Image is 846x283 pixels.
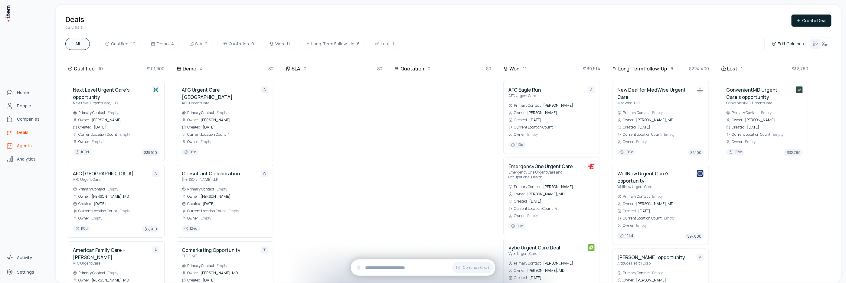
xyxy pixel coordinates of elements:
[251,41,254,47] span: 0
[17,156,36,162] span: Analytics
[4,86,50,99] a: Home
[773,132,803,137] span: Empty
[583,65,600,72] span: $139,514
[508,223,526,229] span: 110d
[617,271,650,275] div: Primary Contact
[17,269,34,275] span: Settings
[792,65,808,72] span: $32,760
[370,38,399,50] button: Lost1
[152,246,159,254] div: A
[400,65,424,72] h3: Quotation
[73,110,105,115] div: Primary Contact
[741,65,743,72] p: 1
[761,110,803,115] span: Empty
[73,101,147,106] p: Next Level Urgent Care, LLC
[508,199,527,204] div: Created
[617,194,650,199] div: Primary Contact
[92,139,159,144] span: Empty
[152,170,159,177] div: A
[527,110,595,115] span: [PERSON_NAME]
[92,118,159,122] span: [PERSON_NAME]
[617,170,704,240] a: WellNow Urgent Care's opportunityWellNow Urgent CareWellNow Urgent CarePrimary ContactEmptyOwner[...
[203,278,268,283] span: [DATE]
[65,15,84,24] h1: Deals
[792,15,831,27] button: Create Deal
[4,100,50,112] a: People
[17,116,40,122] span: Companies
[652,194,704,199] span: Empty
[508,213,525,218] div: Owner
[65,24,84,30] p: 32 Deals
[508,170,583,180] p: Emergency One Urgent Care and Occupational Health
[508,192,525,197] div: Owner
[228,132,268,137] span: 1
[527,192,595,197] span: [PERSON_NAME], MD
[217,38,259,50] button: Quotation0
[92,216,159,221] span: Empty
[182,177,240,182] p: [PERSON_NAME] LLP
[721,81,808,161] div: ConvenientMD Urgent Care's opportunityConvenientMD Urgent CareConvenientMD Urgent CarePrimary Con...
[131,41,136,47] span: 10
[428,65,430,72] p: 0
[508,206,553,211] div: Current Location Count
[508,86,541,93] h4: AFC Eagle Run
[182,170,268,233] a: Consultant Collaboration[PERSON_NAME] LLPWPrimary ContactEmptyOwner[PERSON_NAME]Created[DATE]Curr...
[508,125,553,130] div: Current Location Count
[73,139,89,144] div: Owner
[689,65,709,72] span: $224,400
[152,86,159,93] img: Next Level Urgent Care, LLC
[94,201,159,206] span: [DATE]
[745,118,803,122] span: [PERSON_NAME]
[73,209,117,213] div: Current Location Count
[796,86,803,93] img: ConvenientMD Urgent Care
[5,5,11,22] img: Item Brain Logo
[182,187,214,192] div: Primary Contact
[508,268,525,273] div: Owner
[203,201,268,206] span: [DATE]
[617,101,692,106] p: MedWise, LLC
[617,125,636,130] div: Created
[555,125,595,130] span: 1
[182,226,200,232] span: 124d
[94,125,159,130] span: [DATE]
[182,125,200,130] div: Created
[377,65,382,72] span: $0
[182,118,198,122] div: Owner
[617,254,685,261] h4: [PERSON_NAME] opportunity
[529,275,595,280] span: [DATE]
[508,93,541,98] p: AFC Urgent Care
[108,187,159,192] span: Empty
[617,149,636,156] button: 109d
[100,38,141,50] button: Qualified10
[201,271,268,275] span: [PERSON_NAME], MD
[201,118,268,122] span: [PERSON_NAME]
[617,86,692,101] h4: New Deal for MedWise Urgent Care
[142,149,159,156] span: $35,100
[217,187,268,192] span: Empty
[201,194,268,199] span: [PERSON_NAME]
[617,132,661,137] div: Current Location Count
[73,246,147,261] h4: American Family Care - [PERSON_NAME]
[612,81,709,161] div: New Deal for MedWise Urgent CareMedWise, LLCMedWise, LLCPrimary ContactEmptyOwner[PERSON_NAME], M...
[4,113,50,125] a: Companies
[617,233,635,240] button: 124d
[726,86,803,156] a: ConvenientMD Urgent Care's opportunityConvenientMD Urgent CareConvenientMD Urgent CarePrimary Con...
[73,149,91,155] span: 109d
[264,38,295,50] button: Won11
[73,271,105,275] div: Primary Contact
[98,65,103,72] p: 10
[65,38,90,50] button: All
[612,165,709,245] div: WellNow Urgent Care's opportunityWellNow Urgent CareWellNow Urgent CarePrimary ContactEmptyOwner[...
[182,194,198,199] div: Owner
[529,199,595,204] span: [DATE]
[142,226,159,233] span: $6,300
[745,139,803,144] span: Empty
[617,139,634,144] div: Owner
[73,187,105,192] div: Primary Contact
[73,170,159,233] a: AFC [GEOGRAPHIC_DATA]AFC Urgent CareAPrimary ContactEmptyOwner[PERSON_NAME], MDCreated[DATE]Curre...
[747,125,803,130] span: [DATE]
[182,101,256,106] p: AFC Urgent Care
[726,86,791,101] h4: ConvenientMD Urgent Care's opportunity
[503,158,600,235] div: EmergencyOne Urgent CareEmergency One Urgent Care and Occupational HealthEmergency One Urgent Car...
[74,65,95,72] h3: Qualified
